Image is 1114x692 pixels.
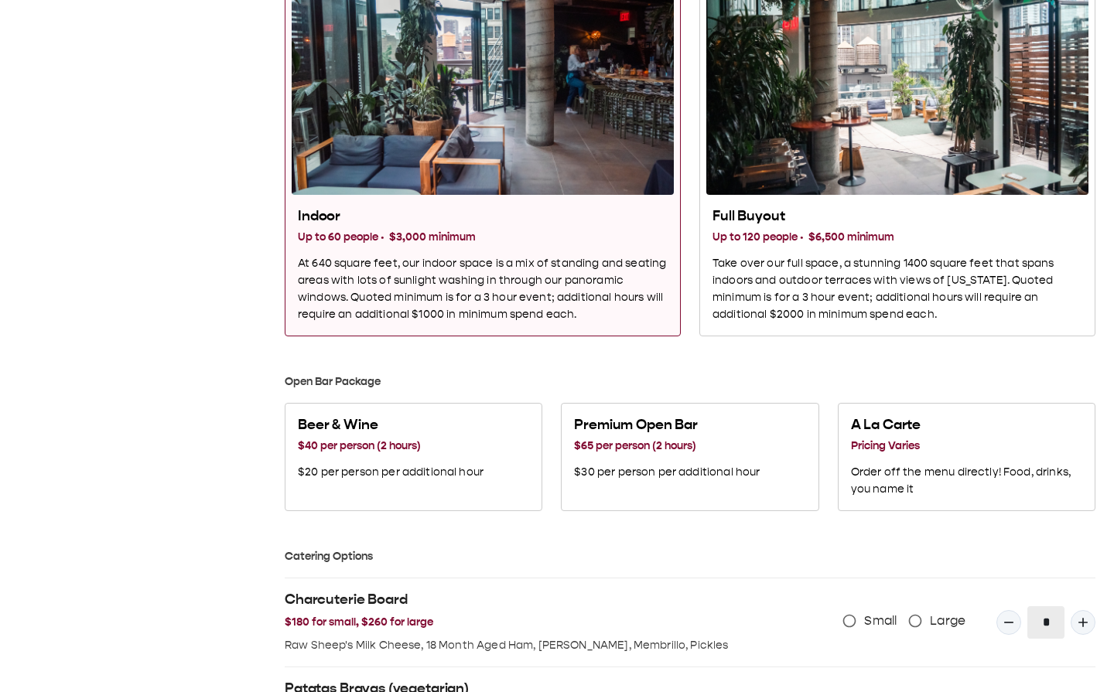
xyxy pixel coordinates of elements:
h3: $40 per person (2 hours) [298,438,484,455]
h3: $65 per person (2 hours) [574,438,760,455]
div: Quantity Input [996,606,1095,639]
h2: Premium Open Bar [574,416,760,435]
h3: Open Bar Package [285,373,1095,390]
button: Beer & Wine [285,403,542,511]
h3: Up to 120 people · $6,500 minimum [712,229,1082,246]
p: $20 per person per additional hour [298,464,484,481]
p: Raw Sheep's Milk Cheese, 18 Month Aged Ham, [PERSON_NAME], Membrillo, Pickles [285,637,821,654]
h3: Catering Options [285,548,1095,565]
h2: Indoor [298,207,668,226]
p: Order off the menu directly! Food, drinks, you name it [851,464,1082,498]
h2: Beer & Wine [298,416,484,435]
h2: A La Carte [851,416,1082,435]
h3: Pricing Varies [851,438,1082,455]
span: Large [930,612,965,630]
h3: Up to 60 people · $3,000 minimum [298,229,668,246]
h3: $180 for small, $260 for large [285,614,821,631]
p: At 640 square feet, our indoor space is a mix of standing and seating areas with lots of sunlight... [298,255,668,323]
p: Take over our full space, a stunning 1400 square feet that spans indoors and outdoor terraces wit... [712,255,1082,323]
h2: Charcuterie Board [285,591,821,609]
div: Select one [285,403,1095,511]
h2: Full Buyout [712,207,1082,226]
button: A La Carte [838,403,1095,511]
button: Premium Open Bar [561,403,818,511]
p: $30 per person per additional hour [574,464,760,481]
span: Small [864,612,897,630]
